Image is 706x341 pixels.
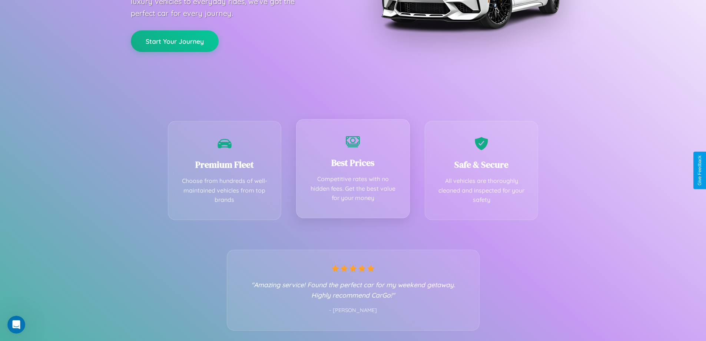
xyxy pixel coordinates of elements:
h3: Best Prices [308,157,398,169]
p: Choose from hundreds of well-maintained vehicles from top brands [179,176,270,205]
button: Start Your Journey [131,30,219,52]
h3: Safe & Secure [436,158,527,171]
div: Give Feedback [697,155,702,186]
h3: Premium Fleet [179,158,270,171]
iframe: Intercom live chat [7,316,25,334]
p: Competitive rates with no hidden fees. Get the best value for your money [308,174,398,203]
p: - [PERSON_NAME] [242,306,464,315]
p: All vehicles are thoroughly cleaned and inspected for your safety [436,176,527,205]
p: "Amazing service! Found the perfect car for my weekend getaway. Highly recommend CarGo!" [242,279,464,300]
